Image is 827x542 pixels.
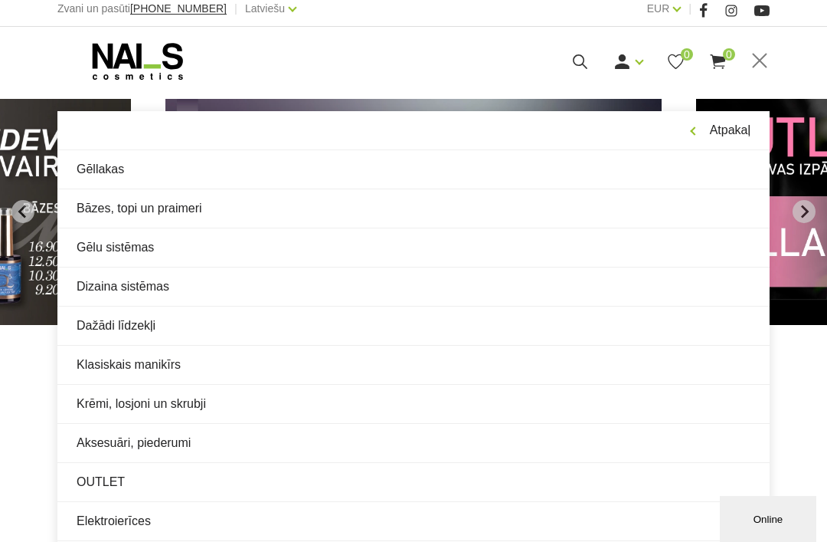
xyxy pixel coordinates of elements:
a: Dizaina sistēmas [57,268,770,306]
span: 0 [723,48,735,61]
button: Next slide [793,200,816,223]
a: Gēlu sistēmas [57,228,770,267]
a: 0 [708,52,727,71]
a: Gēllakas [57,150,770,189]
a: 0 [666,52,685,71]
a: Elektroierīces [57,502,770,540]
a: [PHONE_NUMBER] [130,3,227,15]
span: 0 [681,48,693,61]
a: Aksesuāri, piederumi [57,424,770,462]
button: Previous slide [11,200,34,223]
a: Atpakaļ [57,111,770,149]
a: Krēmi, losjoni un skrubji [57,385,770,423]
a: OUTLET [57,463,770,501]
a: Bāzes, topi un praimeri [57,189,770,228]
li: 11 of 13 [165,99,662,325]
a: Klasiskais manikīrs [57,346,770,384]
iframe: chat widget [720,493,819,542]
span: [PHONE_NUMBER] [130,2,227,15]
a: Dažādi līdzekļi [57,307,770,345]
